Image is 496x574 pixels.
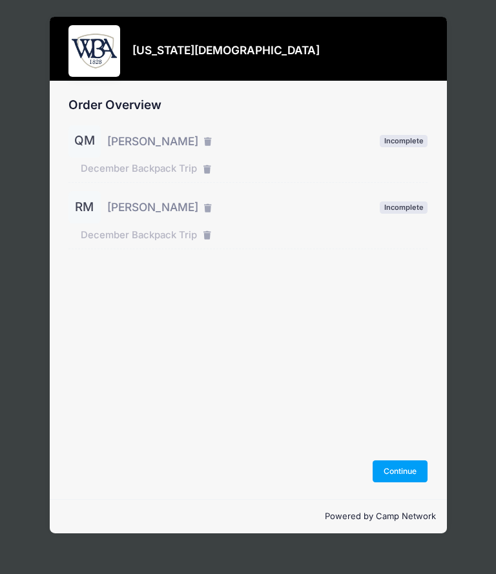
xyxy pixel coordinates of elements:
h2: Order Overview [68,98,428,113]
span: [PERSON_NAME] [107,133,198,150]
span: Incomplete [380,135,428,147]
p: Powered by Camp Network [60,510,437,523]
button: Continue [373,460,428,482]
h3: [US_STATE][DEMOGRAPHIC_DATA] [132,44,320,57]
div: QM [68,125,101,158]
span: [PERSON_NAME] [107,199,198,216]
div: RM [68,191,101,223]
span: December Backpack Trip [81,161,197,176]
span: Incomplete [380,201,428,214]
span: December Backpack Trip [81,228,197,242]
